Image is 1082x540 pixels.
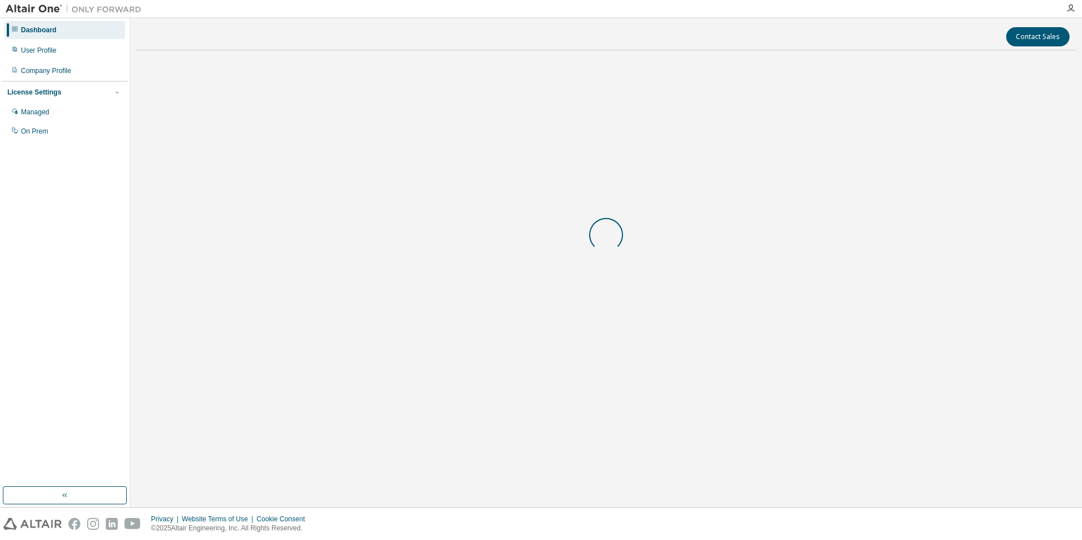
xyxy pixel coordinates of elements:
img: Altair One [6,3,147,15]
p: © 2025 Altair Engineering, Inc. All Rights Reserved. [151,524,312,533]
div: Company Profile [21,66,71,75]
div: License Settings [7,88,61,97]
button: Contact Sales [1006,27,1070,46]
div: Cookie Consent [256,515,311,524]
img: instagram.svg [87,518,99,530]
img: facebook.svg [68,518,80,530]
div: On Prem [21,127,48,136]
div: User Profile [21,46,57,55]
div: Website Terms of Use [182,515,256,524]
div: Managed [21,108,49,117]
div: Privacy [151,515,182,524]
img: linkedin.svg [106,518,118,530]
img: altair_logo.svg [3,518,62,530]
div: Dashboard [21,25,57,35]
img: youtube.svg [124,518,141,530]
